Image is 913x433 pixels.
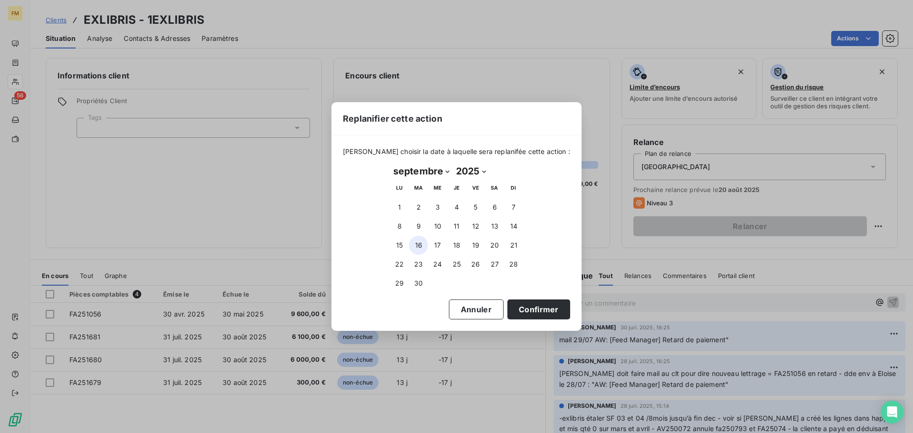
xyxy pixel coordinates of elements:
button: 11 [447,217,466,236]
button: 21 [504,236,523,255]
button: 5 [466,198,485,217]
button: 16 [409,236,428,255]
button: 30 [409,274,428,293]
button: 23 [409,255,428,274]
button: 18 [447,236,466,255]
button: 6 [485,198,504,217]
button: 28 [504,255,523,274]
th: dimanche [504,179,523,198]
button: 20 [485,236,504,255]
button: Confirmer [507,299,570,319]
div: Open Intercom Messenger [881,401,903,423]
span: [PERSON_NAME] choisir la date à laquelle sera replanifée cette action : [343,147,570,156]
button: 15 [390,236,409,255]
button: 26 [466,255,485,274]
button: 13 [485,217,504,236]
th: samedi [485,179,504,198]
th: jeudi [447,179,466,198]
button: Annuler [449,299,504,319]
button: 3 [428,198,447,217]
button: 9 [409,217,428,236]
button: 24 [428,255,447,274]
button: 2 [409,198,428,217]
button: 14 [504,217,523,236]
button: 4 [447,198,466,217]
th: vendredi [466,179,485,198]
button: 8 [390,217,409,236]
button: 27 [485,255,504,274]
button: 29 [390,274,409,293]
th: mercredi [428,179,447,198]
button: 1 [390,198,409,217]
button: 10 [428,217,447,236]
button: 19 [466,236,485,255]
th: lundi [390,179,409,198]
button: 12 [466,217,485,236]
button: 17 [428,236,447,255]
span: Replanifier cette action [343,112,442,125]
button: 7 [504,198,523,217]
button: 22 [390,255,409,274]
button: 25 [447,255,466,274]
th: mardi [409,179,428,198]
